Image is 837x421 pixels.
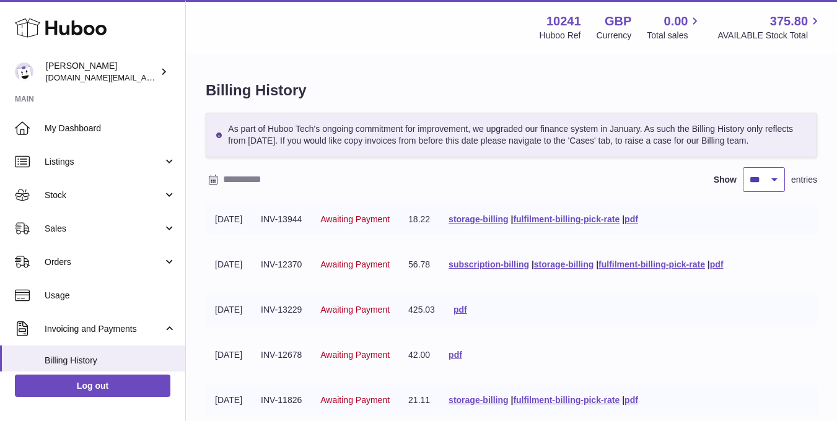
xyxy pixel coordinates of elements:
[320,350,390,360] span: Awaiting Payment
[449,395,508,405] a: storage-billing
[596,259,598,269] span: |
[252,385,311,415] td: INV-11826
[449,214,508,224] a: storage-billing
[598,259,705,269] a: fulfilment-billing-pick-rate
[45,290,176,302] span: Usage
[717,13,822,41] a: 375.80 AVAILABLE Stock Total
[206,250,252,280] td: [DATE]
[449,259,529,269] a: subscription-billing
[513,214,620,224] a: fulfilment-billing-pick-rate
[320,395,390,405] span: Awaiting Payment
[605,13,631,30] strong: GBP
[534,259,594,269] a: storage-billing
[540,30,581,41] div: Huboo Ref
[622,395,624,405] span: |
[45,323,163,335] span: Invoicing and Payments
[714,174,737,186] label: Show
[597,30,632,41] div: Currency
[15,375,170,397] a: Log out
[647,30,702,41] span: Total sales
[252,295,311,325] td: INV-13229
[511,395,513,405] span: |
[15,63,33,81] img: londonaquatics.online@gmail.com
[624,214,638,224] a: pdf
[46,72,247,82] span: [DOMAIN_NAME][EMAIL_ADDRESS][DOMAIN_NAME]
[622,214,624,224] span: |
[45,223,163,235] span: Sales
[791,174,817,186] span: entries
[206,204,252,235] td: [DATE]
[399,295,444,325] td: 425.03
[206,340,252,370] td: [DATE]
[320,214,390,224] span: Awaiting Payment
[320,259,390,269] span: Awaiting Payment
[454,305,467,315] a: pdf
[46,60,157,84] div: [PERSON_NAME]
[45,123,176,134] span: My Dashboard
[206,80,817,100] h1: Billing History
[624,395,638,405] a: pdf
[511,214,513,224] span: |
[546,13,581,30] strong: 10241
[252,250,311,280] td: INV-12370
[45,189,163,201] span: Stock
[45,256,163,268] span: Orders
[399,340,439,370] td: 42.00
[320,305,390,315] span: Awaiting Payment
[206,295,252,325] td: [DATE]
[513,395,620,405] a: fulfilment-billing-pick-rate
[710,259,724,269] a: pdf
[399,250,439,280] td: 56.78
[206,113,817,157] div: As part of Huboo Tech's ongoing commitment for improvement, we upgraded our finance system in Jan...
[206,385,252,415] td: [DATE]
[45,355,176,367] span: Billing History
[647,13,702,41] a: 0.00 Total sales
[770,13,808,30] span: 375.80
[399,385,439,415] td: 21.11
[532,259,534,269] span: |
[399,204,439,235] td: 18.22
[252,340,311,370] td: INV-12678
[252,204,311,235] td: INV-13944
[449,350,462,360] a: pdf
[45,156,163,168] span: Listings
[664,13,688,30] span: 0.00
[708,259,710,269] span: |
[717,30,822,41] span: AVAILABLE Stock Total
